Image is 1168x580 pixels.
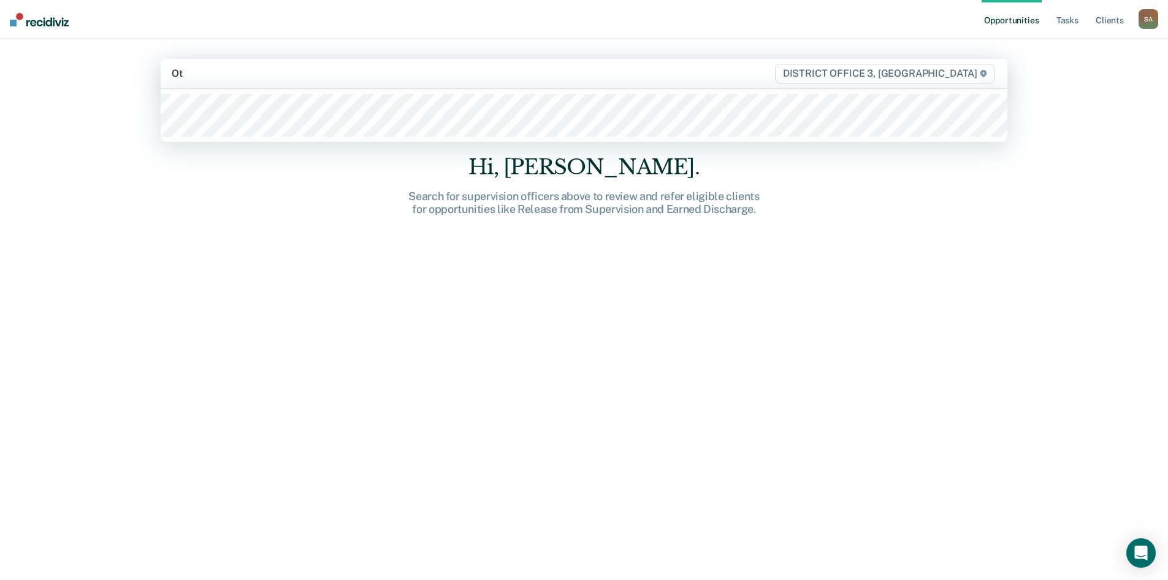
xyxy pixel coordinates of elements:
div: S A [1139,9,1158,29]
div: Open Intercom Messenger [1126,538,1156,568]
button: SA [1139,9,1158,29]
span: DISTRICT OFFICE 3, [GEOGRAPHIC_DATA] [775,64,995,83]
div: Hi, [PERSON_NAME]. [388,155,781,180]
img: Recidiviz [10,13,69,26]
div: Search for supervision officers above to review and refer eligible clients for opportunities like... [388,190,781,216]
